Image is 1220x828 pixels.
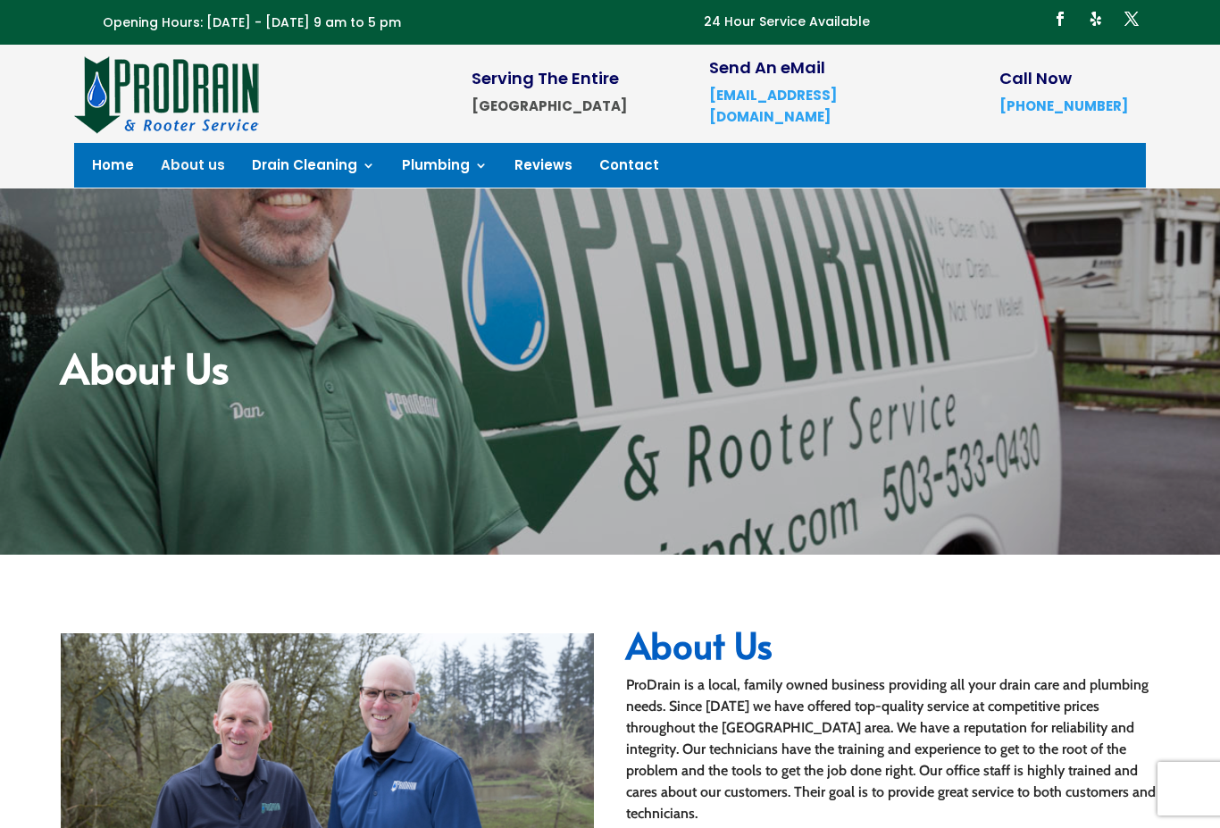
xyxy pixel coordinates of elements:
a: Drain Cleaning [252,159,375,179]
a: [EMAIL_ADDRESS][DOMAIN_NAME] [709,86,837,126]
span: Send An eMail [709,56,825,79]
a: Follow on Yelp [1082,4,1110,33]
a: About us [161,159,225,179]
a: Follow on X [1117,4,1146,33]
a: Home [92,159,134,179]
a: Follow on Facebook [1046,4,1074,33]
strong: [GEOGRAPHIC_DATA] [472,96,627,115]
img: site-logo-100h [74,54,261,134]
span: Opening Hours: [DATE] - [DATE] 9 am to 5 pm [103,13,401,31]
a: [PHONE_NUMBER] [999,96,1128,115]
div: ProDrain is a local, family owned business providing all your drain care and plumbing needs. Sinc... [626,674,1158,824]
span: Serving The Entire [472,67,619,89]
h2: About Us [626,627,1158,672]
p: 24 Hour Service Available [704,12,870,33]
a: Reviews [514,159,572,179]
h2: About Us [61,347,1158,397]
a: Contact [599,159,659,179]
a: Plumbing [402,159,488,179]
span: Call Now [999,67,1072,89]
